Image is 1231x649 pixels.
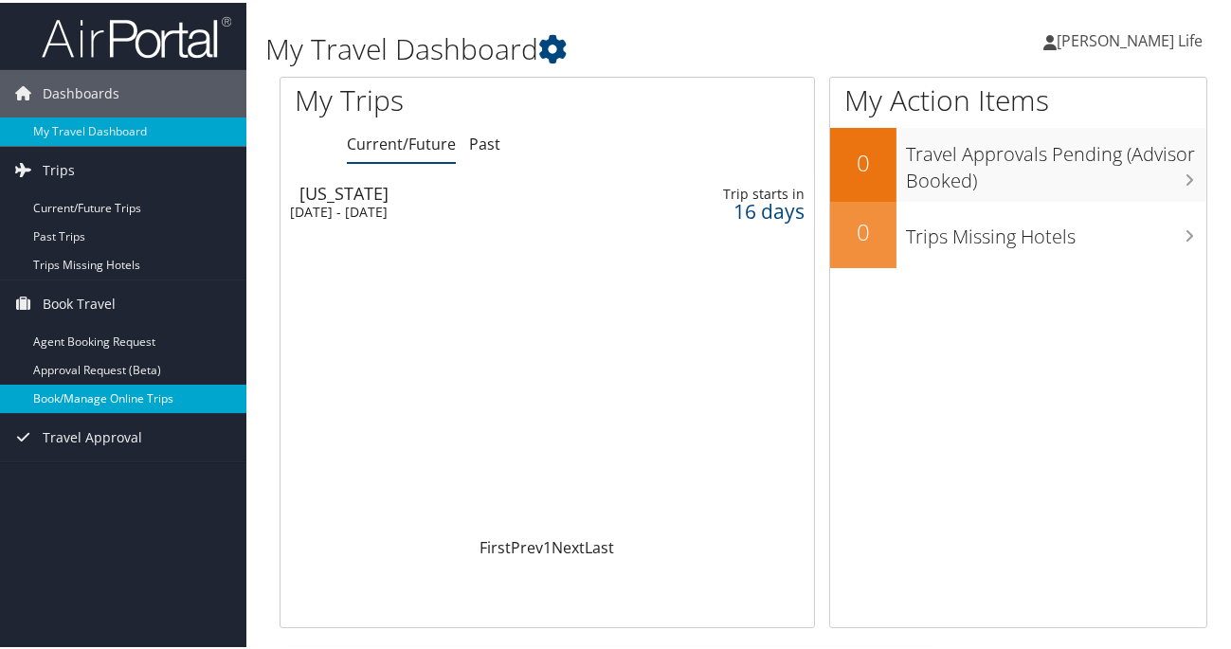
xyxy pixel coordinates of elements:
[43,278,116,325] span: Book Travel
[469,131,500,152] a: Past
[830,125,1206,198] a: 0Travel Approvals Pending (Advisor Booked)
[43,144,75,191] span: Trips
[1043,9,1222,66] a: [PERSON_NAME] Life
[830,144,896,176] h2: 0
[290,201,631,218] div: [DATE] - [DATE]
[43,411,142,459] span: Travel Approval
[347,131,456,152] a: Current/Future
[830,78,1206,117] h1: My Action Items
[511,534,543,555] a: Prev
[906,129,1206,191] h3: Travel Approvals Pending (Advisor Booked)
[43,67,119,115] span: Dashboards
[295,78,577,117] h1: My Trips
[697,183,805,200] div: Trip starts in
[543,534,552,555] a: 1
[830,213,896,245] h2: 0
[299,182,641,199] div: [US_STATE]
[1057,27,1203,48] span: [PERSON_NAME] Life
[552,534,585,555] a: Next
[906,211,1206,247] h3: Trips Missing Hotels
[585,534,614,555] a: Last
[830,199,1206,265] a: 0Trips Missing Hotels
[42,12,231,57] img: airportal-logo.png
[697,200,805,217] div: 16 days
[480,534,511,555] a: First
[265,27,903,66] h1: My Travel Dashboard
